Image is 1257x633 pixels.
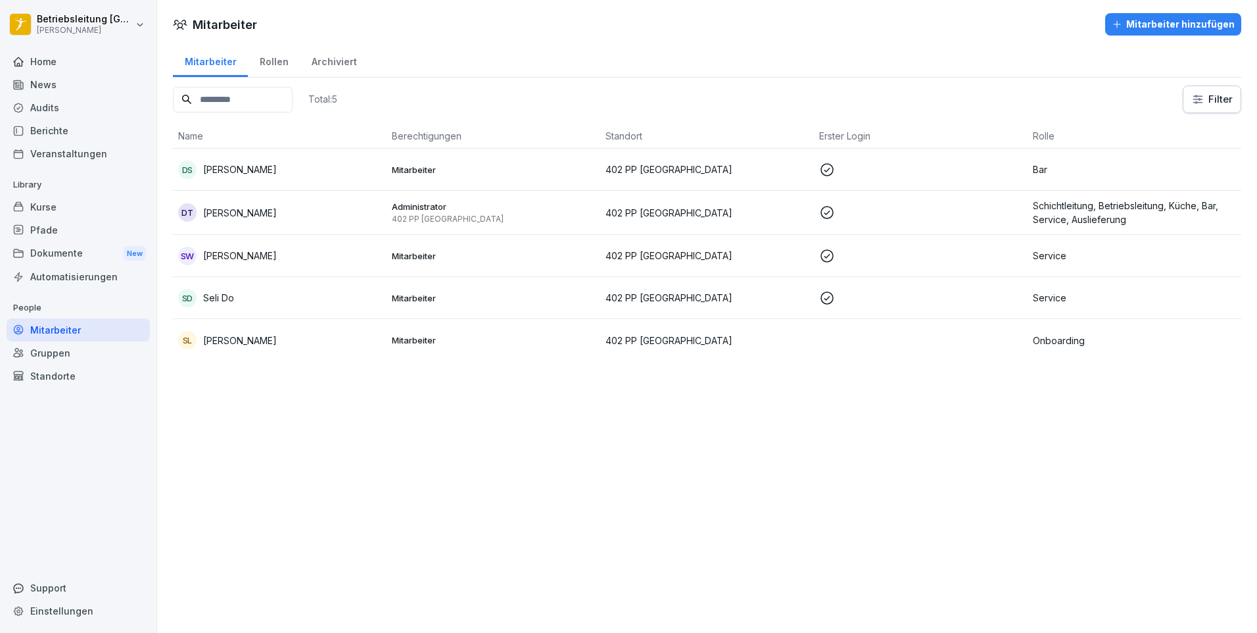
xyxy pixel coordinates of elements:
p: [PERSON_NAME] [203,163,277,176]
button: Filter [1183,86,1241,113]
div: New [124,246,146,261]
p: [PERSON_NAME] [203,206,277,220]
p: Administrator [392,201,595,213]
p: Mitarbeiter [392,164,595,176]
a: Standorte [7,365,150,388]
p: Mitarbeiter [392,250,595,262]
a: Mitarbeiter [173,43,248,77]
p: Seli Do [203,291,234,305]
p: Betriebsleitung [GEOGRAPHIC_DATA] [37,14,133,25]
p: Total: 5 [308,93,337,105]
a: Automatisierungen [7,265,150,288]
a: Mitarbeiter [7,318,150,342]
a: Rollen [248,43,300,77]
a: Archiviert [300,43,368,77]
a: Audits [7,96,150,119]
p: Mitarbeiter [392,334,595,346]
a: Home [7,50,150,73]
p: 402 PP [GEOGRAPHIC_DATA] [605,206,809,220]
th: Name [173,124,387,149]
p: Service [1033,249,1236,263]
th: Erster Login [814,124,1028,149]
a: News [7,73,150,96]
p: Service [1033,291,1236,305]
a: DokumenteNew [7,241,150,266]
a: Pfade [7,218,150,241]
div: SL [178,331,197,349]
p: Library [7,174,150,195]
p: [PERSON_NAME] [37,26,133,35]
p: 402 PP [GEOGRAPHIC_DATA] [605,334,809,347]
div: Mitarbeiter hinzufügen [1112,17,1235,32]
div: DT [178,203,197,222]
th: Standort [600,124,814,149]
p: Onboarding [1033,334,1236,347]
div: Dokumente [7,241,150,266]
a: Veranstaltungen [7,142,150,165]
th: Berechtigungen [387,124,600,149]
button: Mitarbeiter hinzufügen [1105,13,1241,36]
div: DS [178,161,197,179]
h1: Mitarbeiter [193,16,257,34]
p: [PERSON_NAME] [203,334,277,347]
p: 402 PP [GEOGRAPHIC_DATA] [605,163,809,176]
p: People [7,297,150,318]
div: Filter [1191,93,1233,106]
a: Berichte [7,119,150,142]
p: 402 PP [GEOGRAPHIC_DATA] [605,291,809,305]
a: Kurse [7,195,150,218]
p: Mitarbeiter [392,292,595,304]
div: Support [7,576,150,599]
a: Gruppen [7,342,150,365]
p: 402 PP [GEOGRAPHIC_DATA] [605,249,809,263]
th: Rolle [1028,124,1241,149]
p: Bar [1033,163,1236,176]
div: SD [178,289,197,307]
p: 402 PP [GEOGRAPHIC_DATA] [392,214,595,224]
p: Schichtleitung, Betriebsleitung, Küche, Bar, Service, Auslieferung [1033,199,1236,226]
a: Einstellungen [7,599,150,622]
div: SW [178,247,197,265]
p: [PERSON_NAME] [203,249,277,263]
